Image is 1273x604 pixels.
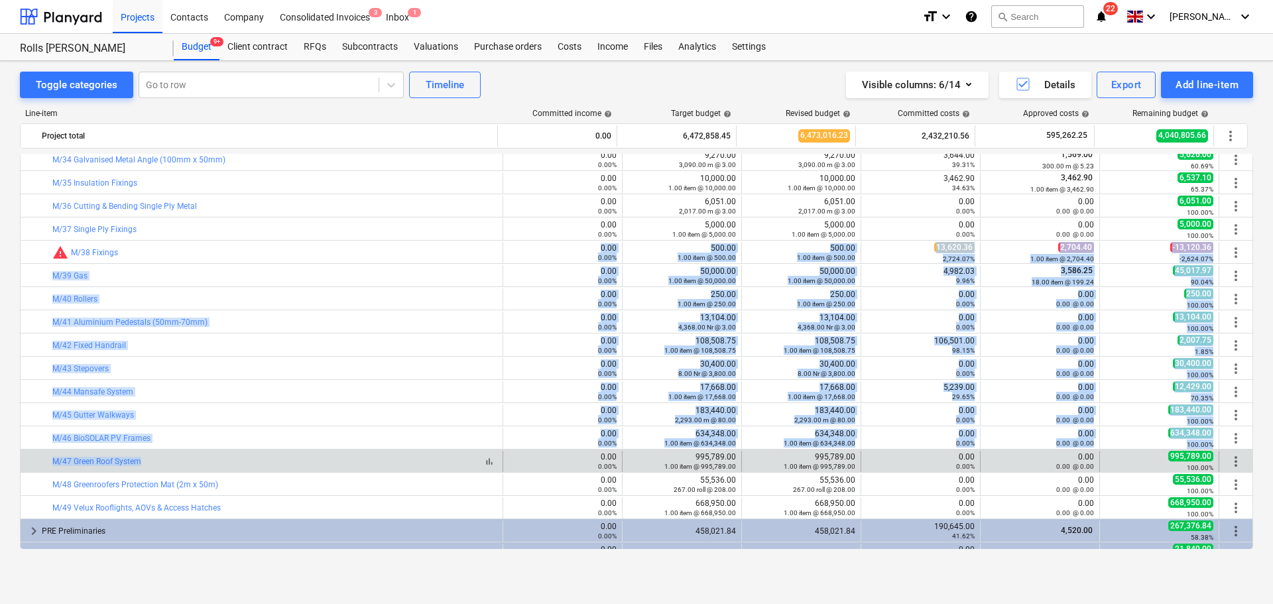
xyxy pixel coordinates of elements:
[406,34,466,60] a: Valuations
[52,434,151,443] a: M/46 BioSOLAR PV Frames
[509,406,617,424] div: 0.00
[784,347,855,354] small: 1.00 item @ 108,508.75
[1228,477,1244,493] span: More actions
[1228,384,1244,400] span: More actions
[20,109,499,118] div: Line-item
[952,161,975,168] small: 39.31%
[999,72,1091,98] button: Details
[1228,314,1244,330] span: More actions
[1173,358,1213,369] span: 30,400.00
[898,109,970,118] div: Committed costs
[986,429,1094,448] div: 0.00
[1056,324,1094,331] small: 0.00 @ 0.00
[1228,500,1244,516] span: More actions
[678,370,736,377] small: 8.00 Nr @ 3,800.00
[1228,291,1244,307] span: More actions
[1228,245,1244,261] span: More actions
[1143,9,1159,25] i: keyboard_arrow_down
[922,9,938,25] i: format_size
[986,290,1094,308] div: 0.00
[867,197,975,215] div: 0.00
[1178,219,1213,229] span: 5,000.00
[466,34,550,60] div: Purchase orders
[986,475,1094,494] div: 0.00
[721,110,731,118] span: help
[334,34,406,60] a: Subcontracts
[867,383,975,401] div: 5,239.00
[509,452,617,471] div: 0.00
[1015,76,1075,93] div: Details
[788,277,855,284] small: 1.00 item @ 50,000.00
[52,294,97,304] a: M/40 Rollers
[52,271,88,280] a: M/39 Gas
[369,8,382,17] span: 3
[1170,242,1213,253] span: -13,120.36
[598,208,617,215] small: 0.00%
[959,110,970,118] span: help
[1060,266,1094,275] span: 3,586.25
[670,34,724,60] div: Analytics
[1187,302,1213,309] small: 100.00%
[668,277,736,284] small: 1.00 item @ 50,000.00
[793,486,855,493] small: 267.00 roll @ 208.00
[867,452,975,471] div: 0.00
[628,313,736,332] div: 13,104.00
[798,161,855,168] small: 3,090.00 m @ 3.00
[628,359,736,378] div: 30,400.00
[1228,268,1244,284] span: More actions
[598,347,617,354] small: 0.00%
[484,456,495,467] span: bar_chart
[598,440,617,447] small: 0.00%
[509,499,617,517] div: 0.00
[867,429,975,448] div: 0.00
[867,406,975,424] div: 0.00
[1173,265,1213,276] span: 45,017.97
[26,523,42,539] span: keyboard_arrow_right
[598,324,617,331] small: 0.00%
[997,11,1008,22] span: search
[1187,371,1213,379] small: 100.00%
[26,546,42,562] span: keyboard_arrow_right
[1178,172,1213,183] span: 6,537.10
[1191,278,1213,286] small: 90.04%
[589,34,636,60] a: Income
[1228,453,1244,469] span: More actions
[509,174,617,192] div: 0.00
[747,197,855,215] div: 6,051.00
[867,174,975,192] div: 3,462.90
[956,486,975,493] small: 0.00%
[664,509,736,516] small: 1.00 item @ 668,950.00
[747,336,855,355] div: 108,508.75
[794,416,855,424] small: 2,293.00 m @ 80.00
[598,300,617,308] small: 0.00%
[798,324,855,331] small: 4,368.00 Nr @ 3.00
[52,318,208,327] a: M/41 Aluminium Pedestals (50mm-70mm)
[1056,370,1094,377] small: 0.00 @ 0.00
[598,370,617,377] small: 0.00%
[724,34,774,60] a: Settings
[956,277,975,284] small: 9.96%
[792,231,855,238] small: 1.00 item @ 5,000.00
[71,248,118,257] a: M/38 Fixings
[426,76,464,93] div: Timeline
[956,300,975,308] small: 0.00%
[934,242,975,253] span: 13,620.36
[1187,209,1213,216] small: 100.00%
[1168,497,1213,508] span: 668,950.00
[1045,130,1089,141] span: 595,262.25
[1056,347,1094,354] small: 0.00 @ 0.00
[52,480,218,489] a: M/48 Greenroofers Protection Mat (2m x 50m)
[664,440,736,447] small: 1.00 item @ 634,348.00
[598,254,617,261] small: 0.00%
[628,174,736,192] div: 10,000.00
[509,220,617,239] div: 0.00
[1176,76,1239,93] div: Add line-item
[986,452,1094,471] div: 0.00
[1237,9,1253,25] i: keyboard_arrow_down
[747,499,855,517] div: 668,950.00
[747,452,855,471] div: 995,789.00
[1023,109,1089,118] div: Approved costs
[509,359,617,378] div: 0.00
